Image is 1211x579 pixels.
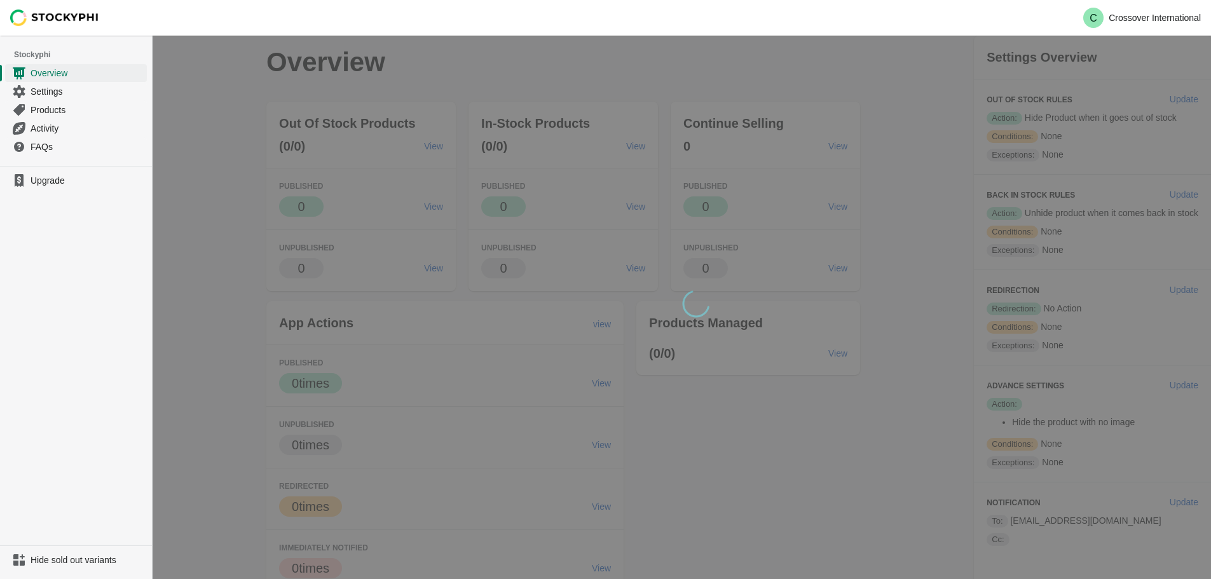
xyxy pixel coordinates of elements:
[5,119,147,137] a: Activity
[31,104,144,116] span: Products
[5,137,147,156] a: FAQs
[10,10,99,26] img: Stockyphi
[5,551,147,569] a: Hide sold out variants
[1083,8,1104,28] span: Avatar with initials C
[31,174,144,187] span: Upgrade
[14,48,152,61] span: Stockyphi
[31,554,144,566] span: Hide sold out variants
[5,82,147,100] a: Settings
[1078,5,1206,31] button: Avatar with initials CCrossover International
[5,100,147,119] a: Products
[31,67,144,79] span: Overview
[1090,13,1097,24] text: C
[5,172,147,189] a: Upgrade
[1109,13,1201,23] p: Crossover International
[5,64,147,82] a: Overview
[31,140,144,153] span: FAQs
[31,122,144,135] span: Activity
[31,85,144,98] span: Settings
